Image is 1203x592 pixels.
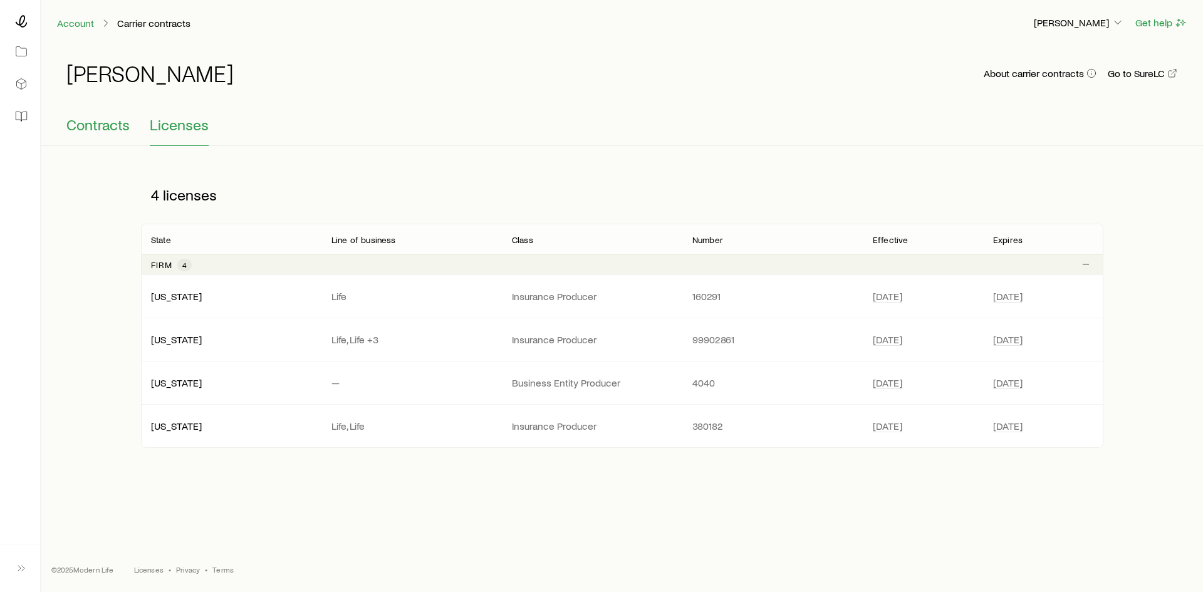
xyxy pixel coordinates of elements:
p: — [331,376,492,389]
p: State [151,235,171,245]
p: Class [512,235,533,245]
button: About carrier contracts [983,68,1097,80]
p: Insurance Producer [512,333,672,346]
p: 99902861 [692,333,853,346]
p: 380182 [692,420,853,432]
span: [DATE] [993,376,1023,389]
span: • [169,564,171,574]
span: licenses [163,186,217,204]
a: Terms [212,564,234,574]
div: Contracting sub-page tabs [66,116,1178,146]
p: Expires [993,235,1023,245]
button: [PERSON_NAME] [1033,16,1125,31]
a: Account [56,18,95,29]
p: Life, Life +3 [331,333,492,346]
p: Number [692,235,723,245]
h1: [PERSON_NAME] [66,61,234,86]
p: Carrier contracts [117,17,190,29]
span: [DATE] [873,420,902,432]
p: Insurance Producer [512,420,672,432]
p: © 2025 Modern Life [51,564,114,574]
p: [US_STATE] [151,376,311,389]
span: • [205,564,207,574]
span: [DATE] [993,333,1023,346]
p: Line of business [331,235,396,245]
p: [US_STATE] [151,420,311,432]
p: Effective [873,235,908,245]
span: 4 [151,186,159,204]
p: [US_STATE] [151,333,311,346]
span: [DATE] [993,420,1023,432]
a: Licenses [134,564,164,574]
span: Licenses [150,116,209,133]
p: Life, Life [331,420,492,432]
p: [PERSON_NAME] [1034,16,1124,29]
a: Privacy [176,564,200,574]
span: [DATE] [873,376,902,389]
p: 160291 [692,290,853,303]
p: Firm [151,260,172,270]
p: 4040 [692,376,853,389]
span: Contracts [66,116,130,133]
span: [DATE] [873,333,902,346]
p: [US_STATE] [151,290,311,303]
span: [DATE] [873,290,902,303]
span: 4 [182,260,187,270]
p: Life [331,290,492,303]
span: [DATE] [993,290,1023,303]
button: Get help [1135,16,1188,30]
p: Business Entity Producer [512,376,672,389]
a: Go to SureLC [1107,68,1178,80]
p: Insurance Producer [512,290,672,303]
